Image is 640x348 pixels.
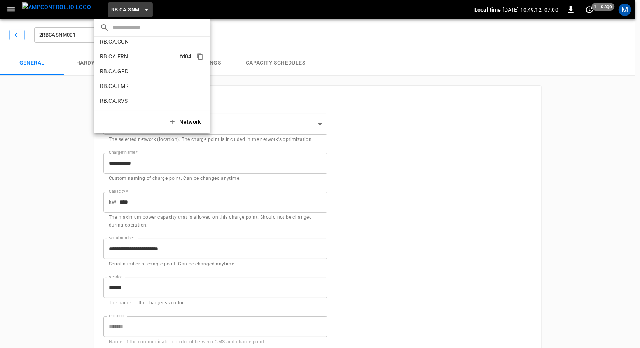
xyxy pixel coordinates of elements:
[100,38,129,46] p: RB.CA.CON
[164,114,207,130] button: Network
[100,97,128,105] p: RB.CA.RVS
[196,52,205,61] div: copy
[100,53,128,60] p: RB.CA.FRN
[100,67,128,75] p: RB.CA.GRD
[100,82,129,90] p: RB.CA.LMR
